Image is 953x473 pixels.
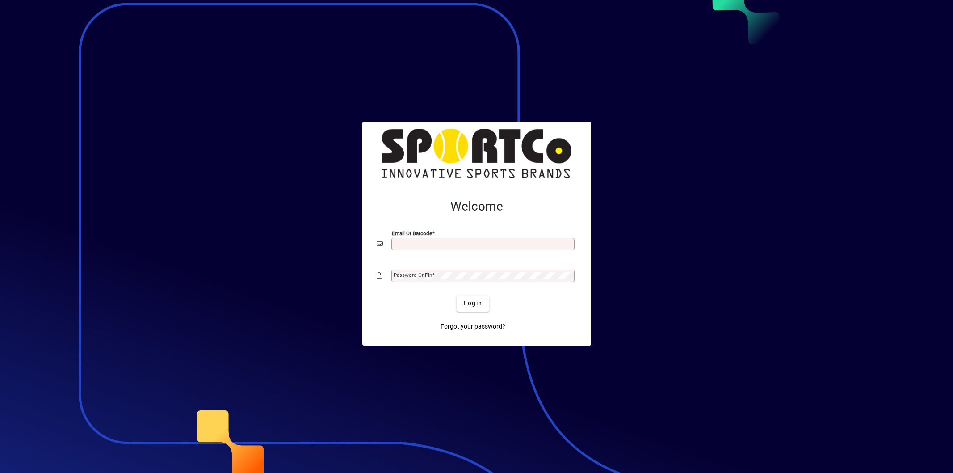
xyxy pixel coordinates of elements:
mat-label: Email or Barcode [392,230,432,236]
span: Login [464,299,482,308]
button: Login [457,296,489,312]
a: Forgot your password? [437,319,509,335]
mat-label: Password or Pin [394,272,432,278]
span: Forgot your password? [441,322,505,331]
h2: Welcome [377,199,577,214]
